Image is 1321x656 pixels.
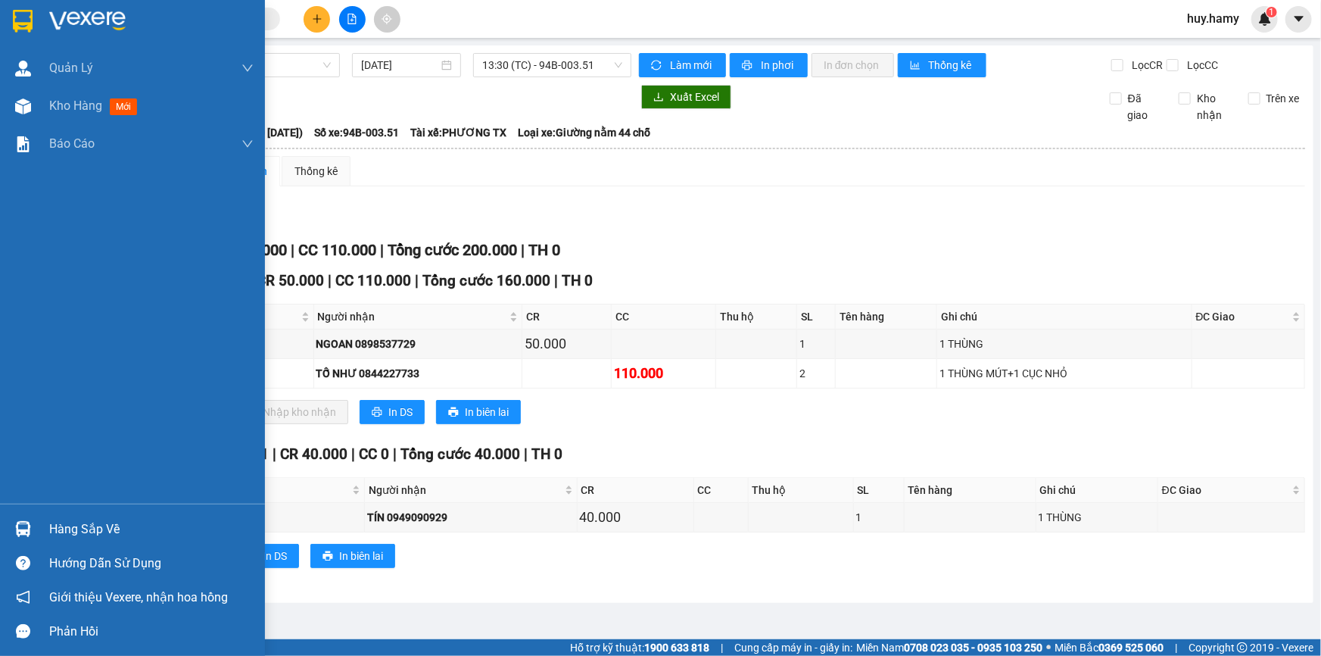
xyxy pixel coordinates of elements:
th: Ghi chú [937,305,1192,330]
span: TH 0 [562,272,593,289]
span: 13:30 (TC) - 94B-003.51 [482,54,622,77]
span: Người nhận [369,482,562,498]
span: CC 110.000 [298,241,376,259]
strong: 0369 525 060 [1098,642,1164,654]
img: warehouse-icon [15,61,31,77]
span: Làm mới [670,57,714,73]
span: printer [742,60,755,72]
span: Cung cấp máy in - giấy in: [734,639,852,656]
div: 1 THÙNG [1039,509,1155,526]
button: caret-down [1285,6,1312,33]
span: CR 40.000 [280,445,347,463]
th: Thu hộ [749,478,854,503]
span: down [241,138,254,150]
img: warehouse-icon [15,521,31,537]
span: bar-chart [910,60,923,72]
span: Xuất Excel [670,89,719,105]
div: NGOAN 0898537729 [316,336,519,352]
span: | [415,272,419,289]
sup: 1 [1266,7,1277,17]
span: | [554,272,558,289]
span: Miền Bắc [1055,639,1164,656]
button: printerIn DS [360,400,425,424]
div: TÍN 0949090929 [367,509,575,526]
span: TH 0 [528,241,560,259]
span: | [721,639,723,656]
input: 12/08/2025 [361,57,438,73]
span: | [328,272,332,289]
span: Kho nhận [1191,90,1236,123]
span: Số xe: 94B-003.51 [314,124,399,141]
span: | [524,445,528,463]
span: | [521,241,525,259]
span: Tổng cước 160.000 [422,272,550,289]
span: file-add [347,14,357,24]
span: Người nhận [318,308,506,325]
button: bar-chartThống kê [898,53,986,77]
th: Ghi chú [1036,478,1158,503]
div: 1 THÙNG MÚT+1 CỤC NHỎ [939,365,1189,382]
span: In DS [263,548,287,564]
span: printer [322,551,333,563]
div: Thống kê [294,163,338,180]
span: Miền Nam [856,639,1042,656]
button: In đơn chọn [812,53,894,77]
strong: 1900 633 818 [644,642,709,654]
button: file-add [339,6,366,33]
th: SL [854,478,905,503]
button: printerIn biên lai [310,544,395,568]
span: copyright [1237,642,1248,653]
div: TỐ NHƯ 0844227733 [316,365,519,382]
img: solution-icon [15,136,31,152]
span: plus [312,14,322,24]
span: | [1175,639,1177,656]
th: SL [797,305,837,330]
span: CC 110.000 [335,272,411,289]
div: 1 [799,336,833,352]
span: 1 [1269,7,1274,17]
span: | [291,241,294,259]
span: notification [16,590,30,604]
span: Lọc CR [1126,57,1165,73]
div: 2 [799,365,833,382]
div: Phản hồi [49,620,254,643]
span: Kho hàng [49,98,102,113]
span: aim [382,14,392,24]
span: Báo cáo [49,134,95,153]
span: down [241,62,254,74]
img: warehouse-icon [15,98,31,114]
span: | [273,445,276,463]
th: CC [694,478,749,503]
span: Quản Lý [49,58,93,77]
span: printer [448,407,459,419]
span: Đã giao [1122,90,1167,123]
span: Giới thiệu Vexere, nhận hoa hồng [49,588,228,607]
button: printerIn biên lai [436,400,521,424]
div: 1 THÙNG [939,336,1189,352]
span: | [380,241,384,259]
div: 40.000 [580,507,691,528]
button: printerIn DS [234,544,299,568]
div: 110.000 [614,363,713,384]
span: huy.hamy [1175,9,1251,28]
span: Hỗ trợ kỹ thuật: [570,639,709,656]
span: Trên xe [1260,90,1306,107]
span: ĐC Giao [1196,308,1289,325]
strong: 0708 023 035 - 0935 103 250 [904,642,1042,654]
span: Tổng cước 40.000 [400,445,520,463]
th: Tên hàng [905,478,1036,503]
span: Lọc CC [1181,57,1220,73]
th: CR [522,305,612,330]
div: Hàng sắp về [49,518,254,541]
span: Thống kê [929,57,974,73]
span: ⚪️ [1046,645,1051,651]
button: downloadNhập kho nhận [234,400,348,424]
span: Tổng cước 200.000 [388,241,517,259]
span: TH 0 [531,445,562,463]
img: icon-new-feature [1258,12,1272,26]
span: CC 0 [359,445,389,463]
span: caret-down [1292,12,1306,26]
span: ĐC Giao [1162,482,1289,498]
button: downloadXuất Excel [641,85,731,109]
span: | [351,445,355,463]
